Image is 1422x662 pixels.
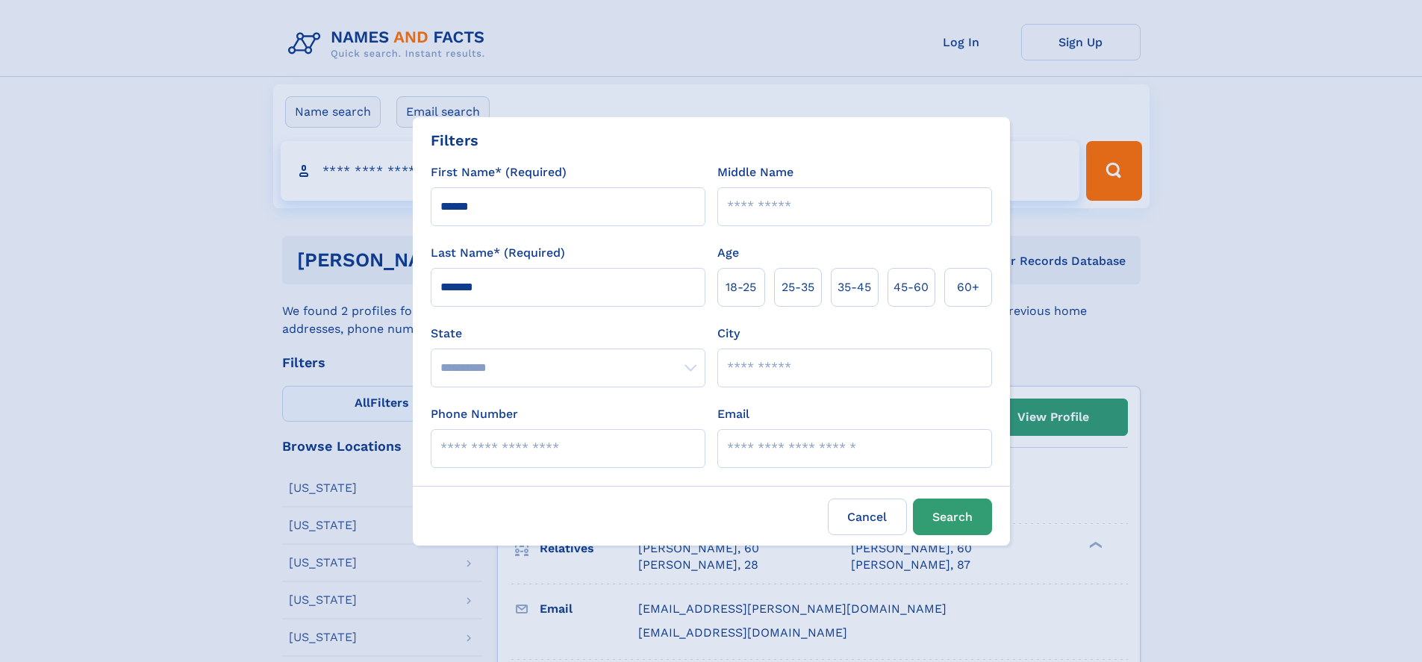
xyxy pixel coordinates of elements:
label: State [431,325,705,343]
div: Filters [431,129,478,152]
label: First Name* (Required) [431,163,567,181]
span: 18‑25 [726,278,756,296]
label: Phone Number [431,405,518,423]
span: 25‑35 [782,278,814,296]
label: City [717,325,740,343]
span: 60+ [957,278,979,296]
label: Last Name* (Required) [431,244,565,262]
label: Cancel [828,499,907,535]
label: Middle Name [717,163,793,181]
span: 35‑45 [838,278,871,296]
label: Age [717,244,739,262]
button: Search [913,499,992,535]
label: Email [717,405,749,423]
span: 45‑60 [894,278,929,296]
